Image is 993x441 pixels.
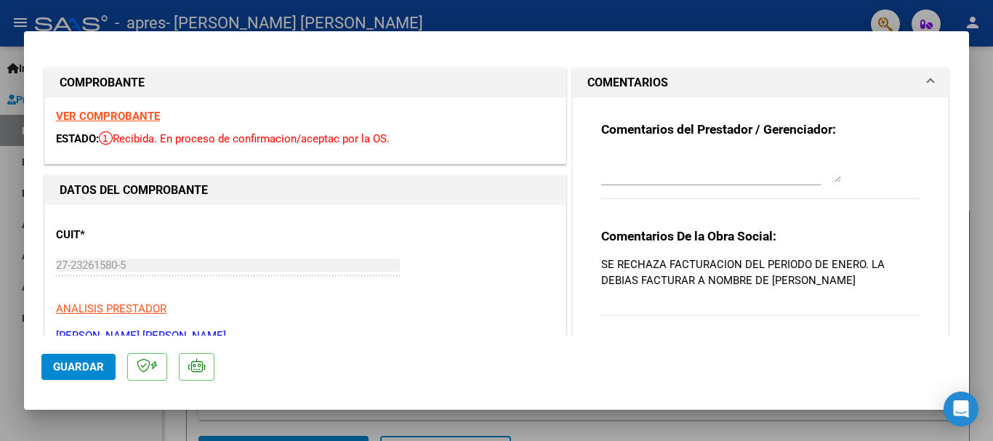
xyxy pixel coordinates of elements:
[56,227,206,243] p: CUIT
[573,97,948,355] div: COMENTARIOS
[56,132,99,145] span: ESTADO:
[53,360,104,373] span: Guardar
[601,229,776,243] strong: Comentarios De la Obra Social:
[60,183,208,197] strong: DATOS DEL COMPROBANTE
[60,76,145,89] strong: COMPROBANTE
[944,392,978,426] div: Open Intercom Messenger
[56,328,555,344] p: [PERSON_NAME] [PERSON_NAME]
[587,74,668,92] h1: COMENTARIOS
[601,256,920,288] p: SE RECHAZA FACTURACION DEL PERIODO DE ENERO. LA DEBIAS FACTURAR A NOMBRE DE [PERSON_NAME]
[573,68,948,97] mat-expansion-panel-header: COMENTARIOS
[56,110,160,123] a: VER COMPROBANTE
[56,302,166,315] span: ANALISIS PRESTADOR
[41,354,116,380] button: Guardar
[601,122,836,137] strong: Comentarios del Prestador / Gerenciador:
[99,132,390,145] span: Recibida. En proceso de confirmacion/aceptac por la OS.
